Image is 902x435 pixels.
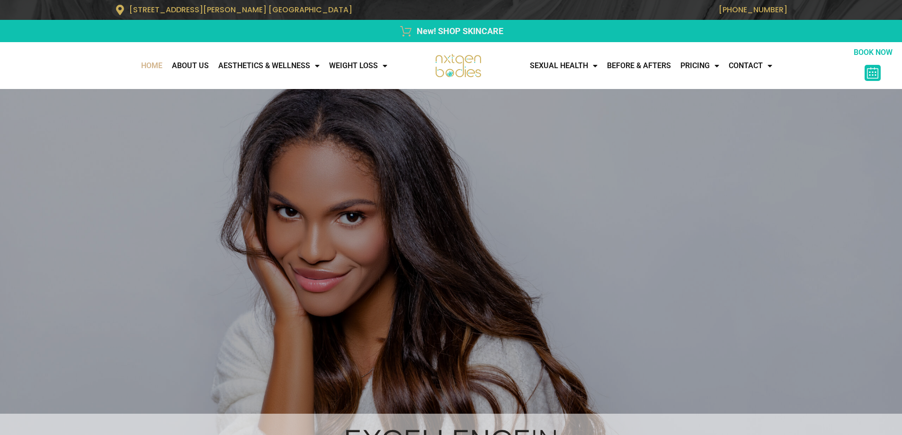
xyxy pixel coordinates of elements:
[414,25,503,37] span: New! SHOP SKINCARE
[456,5,787,14] p: [PHONE_NUMBER]
[129,4,352,15] span: [STREET_ADDRESS][PERSON_NAME] [GEOGRAPHIC_DATA]
[602,56,676,75] a: Before & Afters
[849,47,897,58] p: BOOK NOW
[676,56,724,75] a: Pricing
[136,56,167,75] a: Home
[214,56,324,75] a: AESTHETICS & WELLNESS
[525,56,602,75] a: Sexual Health
[324,56,392,75] a: WEIGHT LOSS
[167,56,214,75] a: About Us
[5,56,392,75] nav: Menu
[724,56,777,75] a: CONTACT
[525,56,849,75] nav: Menu
[115,25,787,37] a: New! SHOP SKINCARE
